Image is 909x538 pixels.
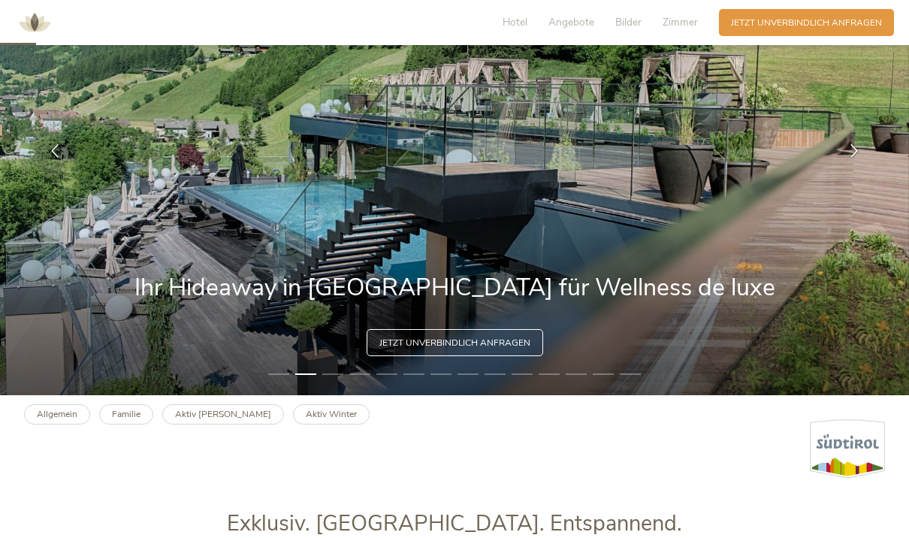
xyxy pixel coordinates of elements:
[306,408,357,420] b: Aktiv Winter
[175,408,271,420] b: Aktiv [PERSON_NAME]
[615,15,642,29] span: Bilder
[112,408,140,420] b: Familie
[12,18,57,26] a: AMONTI & LUNARIS Wellnessresort
[227,509,682,538] span: Exklusiv. [GEOGRAPHIC_DATA]. Entspannend.
[663,15,698,29] span: Zimmer
[24,404,90,425] a: Allgemein
[379,337,530,349] span: Jetzt unverbindlich anfragen
[548,15,594,29] span: Angebote
[731,17,882,29] span: Jetzt unverbindlich anfragen
[37,408,77,420] b: Allgemein
[293,404,370,425] a: Aktiv Winter
[162,404,284,425] a: Aktiv [PERSON_NAME]
[503,15,527,29] span: Hotel
[810,419,885,479] img: Südtirol
[99,404,153,425] a: Familie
